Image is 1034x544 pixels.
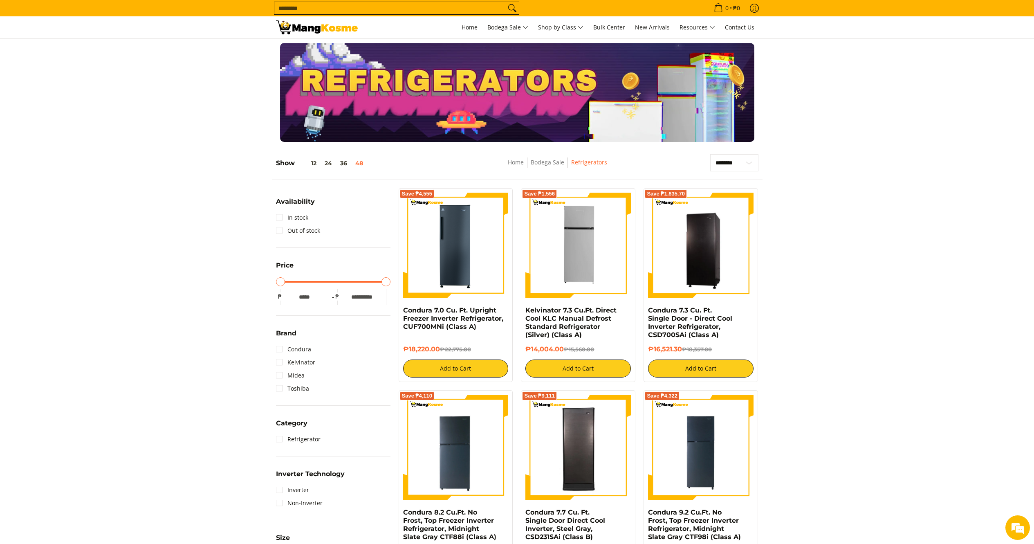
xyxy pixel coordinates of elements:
a: Non-Inverter [276,497,323,510]
span: • [711,4,742,13]
a: Kelvinator 7.3 Cu.Ft. Direct Cool KLC Manual Defrost Standard Refrigerator (Silver) (Class A) [525,306,617,339]
span: Brand [276,330,296,337]
h6: ₱14,004.00 [525,345,631,353]
nav: Main Menu [366,16,758,38]
span: Category [276,420,307,427]
span: Inverter Technology [276,471,345,477]
span: ₱0 [732,5,741,11]
span: New Arrivals [635,23,670,31]
a: Shop by Class [534,16,588,38]
button: 36 [336,160,351,166]
a: Bodega Sale [531,158,564,166]
a: Refrigerators [571,158,607,166]
img: Condura 8.2 Cu.Ft. No Frost, Top Freezer Inverter Refrigerator, Midnight Slate Gray CTF88i (Class A) [403,395,509,500]
span: Save ₱4,322 [647,393,677,398]
img: Condura 7.0 Cu. Ft. Upright Freezer Inverter Refrigerator, CUF700MNi (Class A) [403,193,509,298]
h6: ₱18,220.00 [403,345,509,353]
span: Save ₱9,111 [524,393,555,398]
img: Condura 7.3 Cu. Ft. Single Door - Direct Cool Inverter Refrigerator, CSD700SAi (Class A) [648,194,754,297]
a: Bodega Sale [483,16,532,38]
span: Save ₱1,556 [524,191,555,196]
h5: Show [276,159,367,167]
a: Bulk Center [589,16,629,38]
span: ₱ [276,292,284,301]
a: Kelvinator [276,356,315,369]
summary: Open [276,330,296,343]
span: Save ₱4,555 [402,191,433,196]
button: Search [506,2,519,14]
del: ₱22,775.00 [440,346,471,353]
a: New Arrivals [631,16,674,38]
button: 12 [295,160,321,166]
span: Shop by Class [538,22,583,33]
button: 24 [321,160,336,166]
span: Size [276,535,290,541]
a: Condura 9.2 Cu.Ft. No Frost, Top Freezer Inverter Refrigerator, Midnight Slate Gray CTF98i (Class A) [648,508,741,541]
summary: Open [276,262,294,275]
a: Condura [276,343,311,356]
img: Kelvinator 7.3 Cu.Ft. Direct Cool KLC Manual Defrost Standard Refrigerator (Silver) (Class A) [525,193,631,298]
button: Add to Cart [525,360,631,378]
a: Resources [675,16,719,38]
img: Bodega Sale Refrigerator l Mang Kosme: Home Appliances Warehouse Sale [276,20,358,34]
h6: ₱16,521.30 [648,345,754,353]
span: Home [462,23,478,31]
a: Condura 7.0 Cu. Ft. Upright Freezer Inverter Refrigerator, CUF700MNi (Class A) [403,306,503,330]
span: Resources [680,22,715,33]
a: Inverter [276,483,309,497]
a: Refrigerator [276,433,321,446]
span: Contact Us [725,23,754,31]
summary: Open [276,471,345,483]
img: Condura 7.7 Cu. Ft. Single Door Direct Cool Inverter, Steel Gray, CSD231SAi (Class B) [525,396,631,499]
span: ₱ [333,292,341,301]
button: Add to Cart [648,360,754,378]
a: Out of stock [276,224,320,237]
a: Toshiba [276,382,309,395]
a: Home [508,158,524,166]
button: Add to Cart [403,360,509,378]
span: Save ₱1,835.70 [647,191,685,196]
span: Availability [276,198,315,205]
button: 48 [351,160,367,166]
a: Condura 7.7 Cu. Ft. Single Door Direct Cool Inverter, Steel Gray, CSD231SAi (Class B) [525,508,605,541]
span: Bulk Center [593,23,625,31]
img: Condura 9.2 Cu.Ft. No Frost, Top Freezer Inverter Refrigerator, Midnight Slate Gray CTF98i (Class A) [648,395,754,500]
a: Midea [276,369,305,382]
a: Condura 8.2 Cu.Ft. No Frost, Top Freezer Inverter Refrigerator, Midnight Slate Gray CTF88i (Class A) [403,508,496,541]
span: 0 [724,5,730,11]
summary: Open [276,198,315,211]
span: Price [276,262,294,269]
a: Contact Us [721,16,758,38]
del: ₱15,560.00 [564,346,594,353]
summary: Open [276,420,307,433]
nav: Breadcrumbs [448,157,667,176]
span: Save ₱4,110 [402,393,433,398]
a: Condura 7.3 Cu. Ft. Single Door - Direct Cool Inverter Refrigerator, CSD700SAi (Class A) [648,306,732,339]
span: Bodega Sale [487,22,528,33]
a: Home [458,16,482,38]
del: ₱18,357.00 [682,346,712,353]
a: In stock [276,211,308,224]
